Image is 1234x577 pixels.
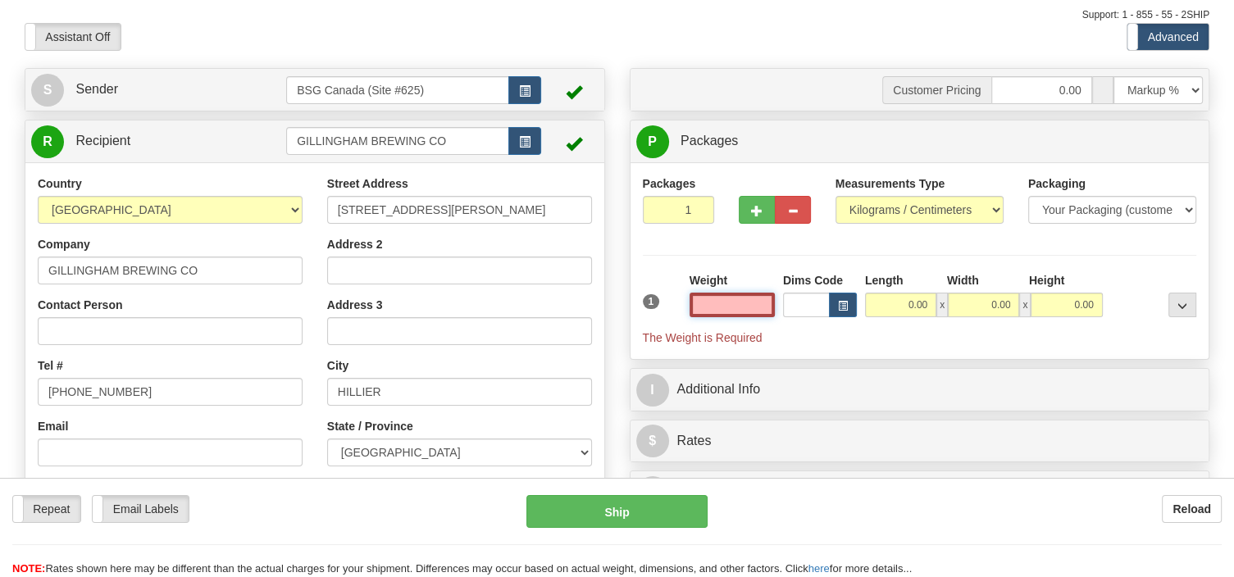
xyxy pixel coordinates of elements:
input: Sender Id [286,76,509,104]
span: I [636,374,669,407]
label: Company [38,236,90,252]
label: Width [947,272,979,288]
label: Weight [690,272,727,288]
span: x [936,293,948,317]
label: Address 3 [327,297,383,313]
span: Customer Pricing [882,76,990,104]
span: 1 [643,294,660,309]
span: R [31,125,64,158]
label: Measurements Type [836,175,945,192]
span: Sender [75,82,118,96]
span: NOTE: [12,562,45,575]
label: Country [38,175,82,192]
a: P Packages [636,125,1204,158]
label: Street Address [327,175,408,192]
button: Ship [526,495,708,528]
div: ... [1168,293,1196,317]
label: Length [865,272,904,288]
label: Assistant Off [25,24,121,50]
span: O [636,476,669,509]
label: State / Province [327,418,413,434]
a: $Rates [636,425,1204,458]
label: Packages [643,175,696,192]
b: Reload [1173,502,1211,516]
button: Reload [1162,495,1222,523]
label: Tel # [38,357,63,374]
label: Contact Person [38,297,122,313]
label: Repeat [13,496,80,522]
label: Email Labels [93,496,189,522]
span: Recipient [75,134,130,148]
input: Recipient Id [286,127,509,155]
span: Packages [681,134,738,148]
label: Height [1029,272,1065,288]
span: x [1019,293,1031,317]
a: IAdditional Info [636,373,1204,407]
label: Dims Code [783,272,843,288]
span: P [636,125,669,158]
a: R Recipient [31,125,258,158]
a: OShipment Options [636,475,1204,509]
div: Support: 1 - 855 - 55 - 2SHIP [25,8,1209,22]
label: Email [38,418,68,434]
a: here [808,562,830,575]
span: The Weight is Required [643,331,763,344]
input: Enter a location [327,196,592,224]
span: $ [636,425,669,457]
label: City [327,357,348,374]
label: Packaging [1028,175,1086,192]
a: S Sender [31,73,286,107]
label: Advanced [1127,24,1209,50]
span: S [31,74,64,107]
label: Address 2 [327,236,383,252]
